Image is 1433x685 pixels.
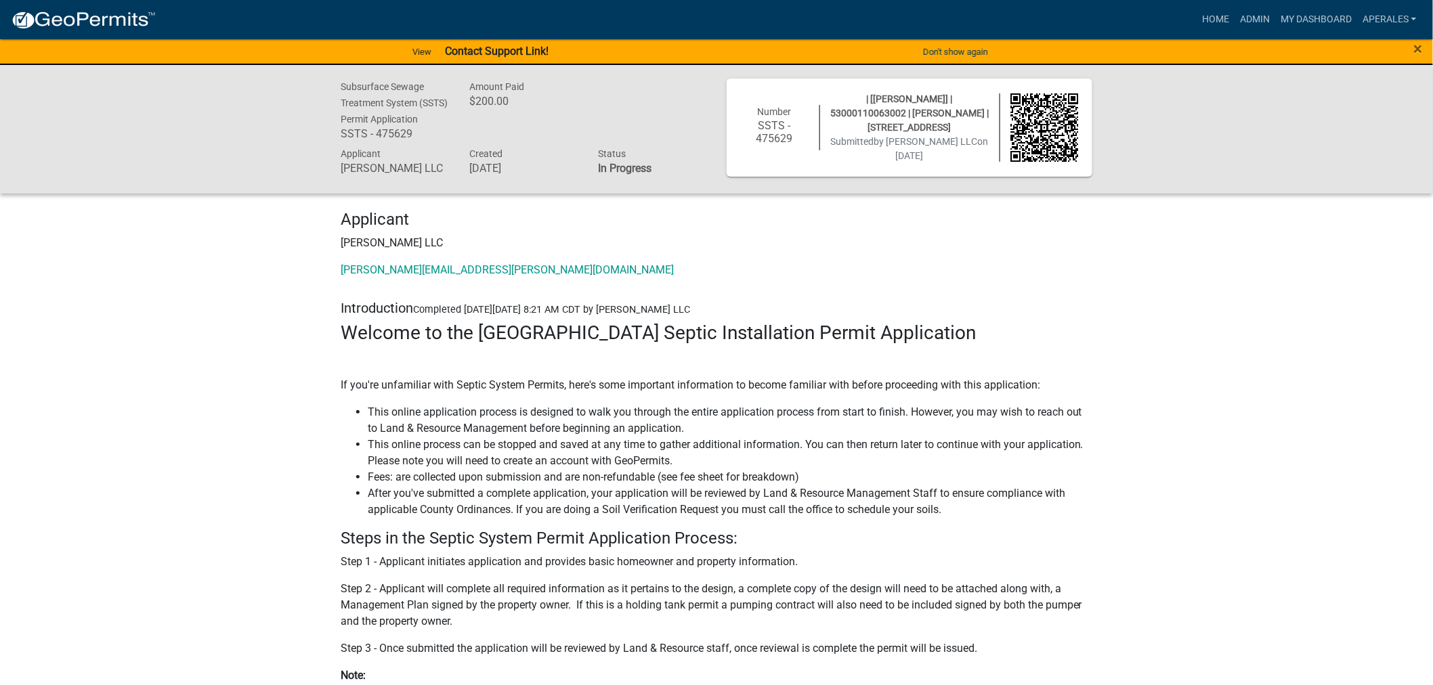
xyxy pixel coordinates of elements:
[469,148,502,159] span: Created
[368,437,1092,469] li: This online process can be stopped and saved at any time to gather additional information. You ca...
[341,210,1092,229] h4: Applicant
[598,162,651,175] strong: In Progress
[341,377,1092,393] p: If you're unfamiliar with Septic System Permits, here's some important information to become fami...
[874,136,978,147] span: by [PERSON_NAME] LLC
[407,41,437,63] a: View
[341,162,449,175] h6: [PERSON_NAME] LLC
[341,127,449,140] h6: SSTS - 475629
[445,45,549,58] strong: Contact Support Link!
[341,529,1092,548] h4: Steps in the Septic System Permit Application Process:
[598,148,626,159] span: Status
[1414,41,1423,57] button: Close
[1197,7,1235,32] a: Home
[1235,7,1275,32] a: Admin
[918,41,993,63] button: Don't show again
[341,235,1092,251] p: [PERSON_NAME] LLC
[830,93,989,133] span: | [[PERSON_NAME]] | 53000110063002 | [PERSON_NAME] | [STREET_ADDRESS]
[341,263,674,276] a: [PERSON_NAME][EMAIL_ADDRESS][PERSON_NAME][DOMAIN_NAME]
[831,136,989,161] span: Submitted on [DATE]
[368,404,1092,437] li: This online application process is designed to walk you through the entire application process fr...
[1357,7,1422,32] a: aperales
[368,485,1092,518] li: After you've submitted a complete application, your application will be reviewed by Land & Resour...
[758,106,792,117] span: Number
[1414,39,1423,58] span: ×
[341,640,1092,657] p: Step 3 - Once submitted the application will be reviewed by Land & Resource staff, once reviewal ...
[469,81,524,92] span: Amount Paid
[341,81,448,125] span: Subsurface Sewage Treatment System (SSTS) Permit Application
[1275,7,1357,32] a: My Dashboard
[1010,93,1079,162] img: QR code
[341,300,1092,316] h5: Introduction
[368,469,1092,485] li: Fees: are collected upon submission and are non-refundable (see fee sheet for breakdown)
[341,322,1092,345] h3: Welcome to the [GEOGRAPHIC_DATA] Septic Installation Permit Application
[341,669,366,682] strong: Note:
[341,554,1092,570] p: Step 1 - Applicant initiates application and provides basic homeowner and property information.
[469,162,578,175] h6: [DATE]
[740,119,809,145] h6: SSTS - 475629
[341,148,381,159] span: Applicant
[413,304,690,315] span: Completed [DATE][DATE] 8:21 AM CDT by [PERSON_NAME] LLC
[469,95,578,108] h6: $200.00
[341,581,1092,629] p: Step 2 - Applicant will complete all required information as it pertains to the design, a complet...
